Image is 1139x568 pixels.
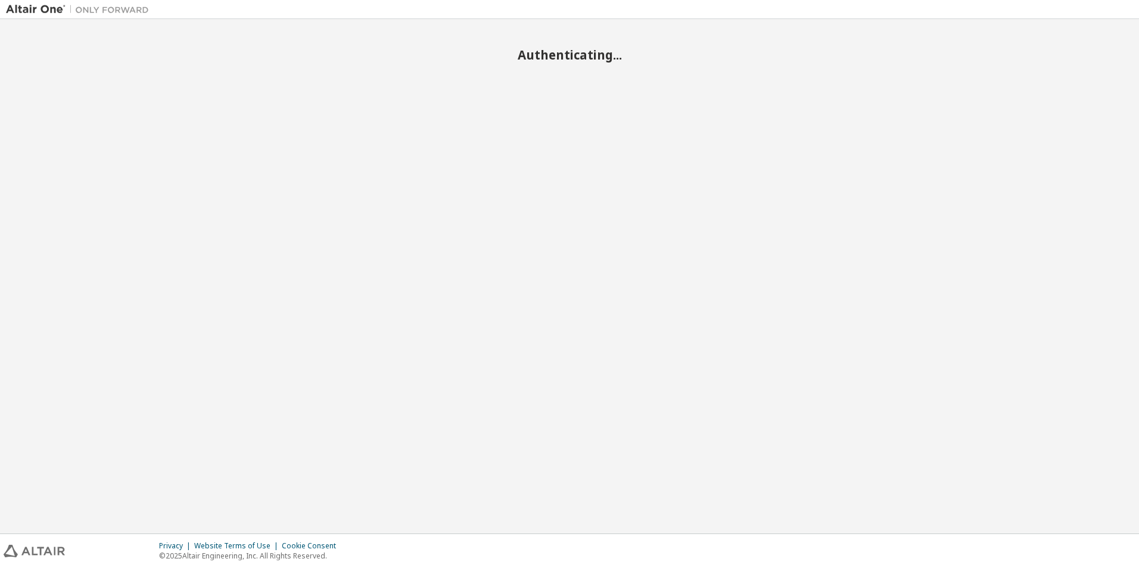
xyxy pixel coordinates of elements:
img: altair_logo.svg [4,545,65,557]
h2: Authenticating... [6,47,1133,63]
div: Cookie Consent [282,541,343,551]
div: Privacy [159,541,194,551]
div: Website Terms of Use [194,541,282,551]
img: Altair One [6,4,155,15]
p: © 2025 Altair Engineering, Inc. All Rights Reserved. [159,551,343,561]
